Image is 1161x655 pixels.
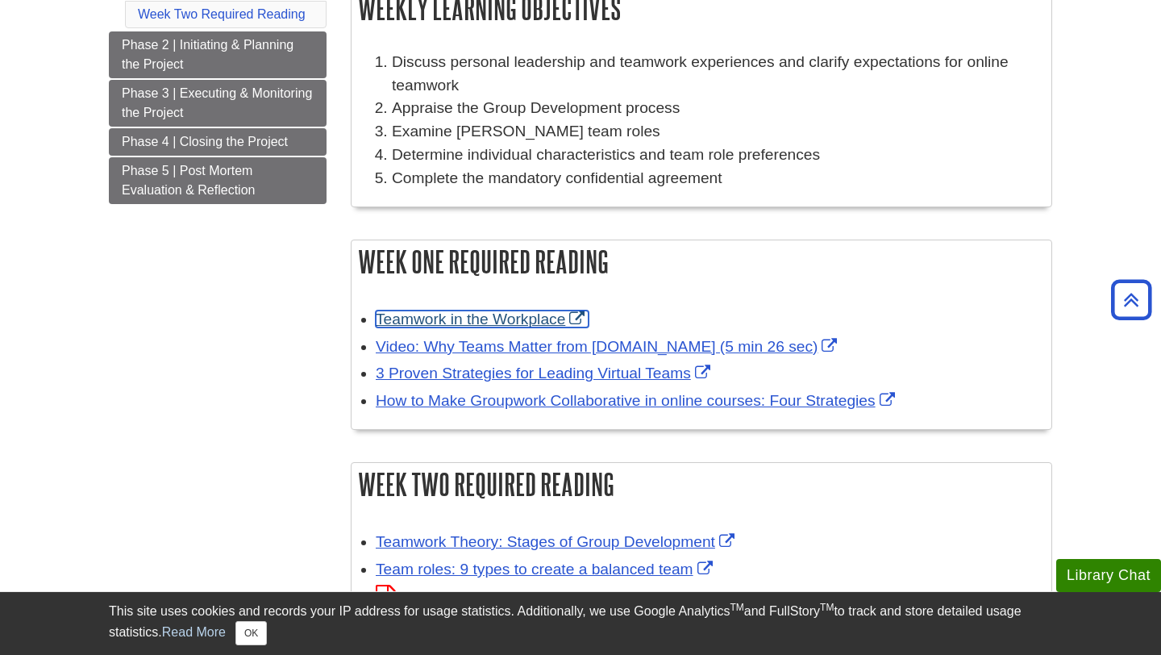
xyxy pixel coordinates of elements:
a: Link opens in new window [376,365,714,382]
a: Phase 3 | Executing & Monitoring the Project [109,80,327,127]
h2: Week Two Required Reading [352,463,1051,506]
a: Week Two Required Reading [138,7,306,21]
div: This site uses cookies and records your IP address for usage statistics. Additionally, we use Goo... [109,602,1052,645]
a: Phase 2 | Initiating & Planning the Project [109,31,327,78]
h2: Week One Required Reading [352,240,1051,283]
a: Read More [162,625,226,639]
a: Link opens in new window [376,392,899,409]
li: Appraise the Group Development process [392,97,1043,120]
sup: TM [730,602,743,613]
a: Phase 5 | Post Mortem Evaluation & Reflection [109,157,327,204]
li: Discuss personal leadership and teamwork experiences and clarify expectations for online teamwork [392,51,1043,98]
li: Examine [PERSON_NAME] team roles [392,120,1043,144]
a: Phase 4 | Closing the Project [109,128,327,156]
li: Determine individual characteristics and team role preferences [392,144,1043,167]
sup: TM [820,602,834,613]
span: Phase 2 | Initiating & Planning the Project [122,38,293,71]
span: Phase 5 | Post Mortem Evaluation & Reflection [122,164,255,197]
a: Link opens in new window [376,533,739,550]
p: Complete the mandatory confidential agreement [392,167,1043,190]
a: Link opens in new window [376,338,841,355]
button: Library Chat [1056,559,1161,592]
button: Close [235,621,267,645]
span: Phase 4 | Closing the Project [122,135,288,148]
a: Link opens in new window [376,561,717,578]
a: Back to Top [1105,289,1157,311]
a: Link opens in new window [376,311,589,327]
span: Phase 3 | Executing & Monitoring the Project [122,86,312,119]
